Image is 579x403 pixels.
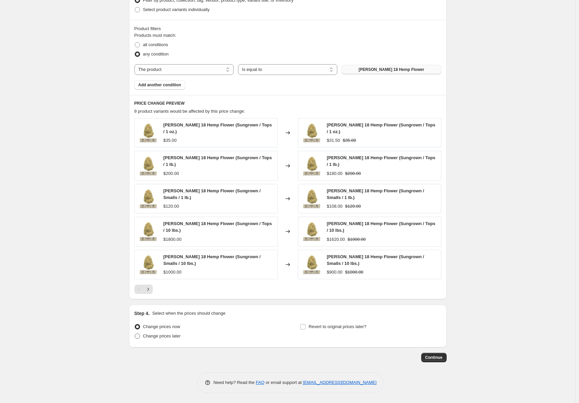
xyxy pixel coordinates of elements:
[342,65,441,74] button: Bubba Kush 18 Hemp Flower
[138,255,158,275] img: BubbaKush18-Sungrown-TopPrimaryImagewCBD_80x.jpg
[345,170,361,177] strike: $200.00
[134,310,150,317] h2: Step 4.
[327,188,424,200] span: [PERSON_NAME] 18 Hemp Flower (Sungrown / Smalls / 1 lb.)
[327,170,343,177] div: $180.00
[138,82,181,88] span: Add another condition
[134,33,177,38] span: Products must match:
[134,109,245,114] span: 9 product variants would be affected by this price change:
[163,236,182,243] div: $1800.00
[348,236,366,243] strike: $1800.00
[134,285,153,294] nav: Pagination
[327,269,343,276] div: $900.00
[327,254,424,266] span: [PERSON_NAME] 18 Hemp Flower (Sungrown / Smalls / 10 lbs.)
[345,269,363,276] strike: $1000.00
[302,255,322,275] img: BubbaKush18-Sungrown-TopPrimaryImagewCBD_80x.jpg
[163,269,182,276] div: $1000.00
[134,80,185,90] button: Add another condition
[327,155,436,167] span: [PERSON_NAME] 18 Hemp Flower (Sungrown / Tops / 1 lb.)
[302,156,322,176] img: BubbaKush18-Sungrown-TopPrimaryImagewCBD_80x.jpg
[327,203,343,210] div: $108.00
[214,380,256,385] span: Need help? Read the
[327,236,345,243] div: $1620.00
[163,254,261,266] span: [PERSON_NAME] 18 Hemp Flower (Sungrown / Smalls / 10 lbs.)
[163,137,177,144] div: $35.00
[163,221,272,233] span: [PERSON_NAME] 18 Hemp Flower (Sungrown / Tops / 10 lbs.)
[309,324,366,329] span: Revert to original prices later?
[359,67,424,72] span: [PERSON_NAME] 18 Hemp Flower
[343,137,356,144] strike: $35.00
[152,310,225,317] p: Select when the prices should change
[345,203,361,210] strike: $120.00
[138,156,158,176] img: BubbaKush18-Sungrown-TopPrimaryImagewCBD_80x.jpg
[143,42,168,47] span: all conditions
[302,221,322,241] img: BubbaKush18-Sungrown-TopPrimaryImagewCBD_80x.jpg
[143,7,210,12] span: Select product variants individually
[163,203,179,210] div: $120.00
[163,155,272,167] span: [PERSON_NAME] 18 Hemp Flower (Sungrown / Tops / 1 lb.)
[163,122,272,134] span: [PERSON_NAME] 18 Hemp Flower (Sungrown / Tops / 1 oz.)
[134,25,441,32] div: Product filters
[303,380,376,385] a: [EMAIL_ADDRESS][DOMAIN_NAME]
[134,101,441,106] h6: PRICE CHANGE PREVIEW
[327,137,340,144] div: $31.50
[143,333,181,338] span: Change prices later
[143,324,180,329] span: Change prices now
[256,380,264,385] a: FAQ
[327,122,436,134] span: [PERSON_NAME] 18 Hemp Flower (Sungrown / Tops / 1 oz.)
[138,189,158,209] img: BubbaKush18-Sungrown-TopPrimaryImagewCBD_80x.jpg
[138,123,158,143] img: BubbaKush18-Sungrown-TopPrimaryImagewCBD_80x.jpg
[163,188,261,200] span: [PERSON_NAME] 18 Hemp Flower (Sungrown / Smalls / 1 lb.)
[302,189,322,209] img: BubbaKush18-Sungrown-TopPrimaryImagewCBD_80x.jpg
[163,170,179,177] div: $200.00
[425,355,443,360] span: Continue
[143,52,169,57] span: any condition
[138,221,158,241] img: BubbaKush18-Sungrown-TopPrimaryImagewCBD_80x.jpg
[421,353,447,362] button: Continue
[264,380,303,385] span: or email support at
[327,221,436,233] span: [PERSON_NAME] 18 Hemp Flower (Sungrown / Tops / 10 lbs.)
[302,123,322,143] img: BubbaKush18-Sungrown-TopPrimaryImagewCBD_80x.jpg
[143,285,153,294] button: Next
